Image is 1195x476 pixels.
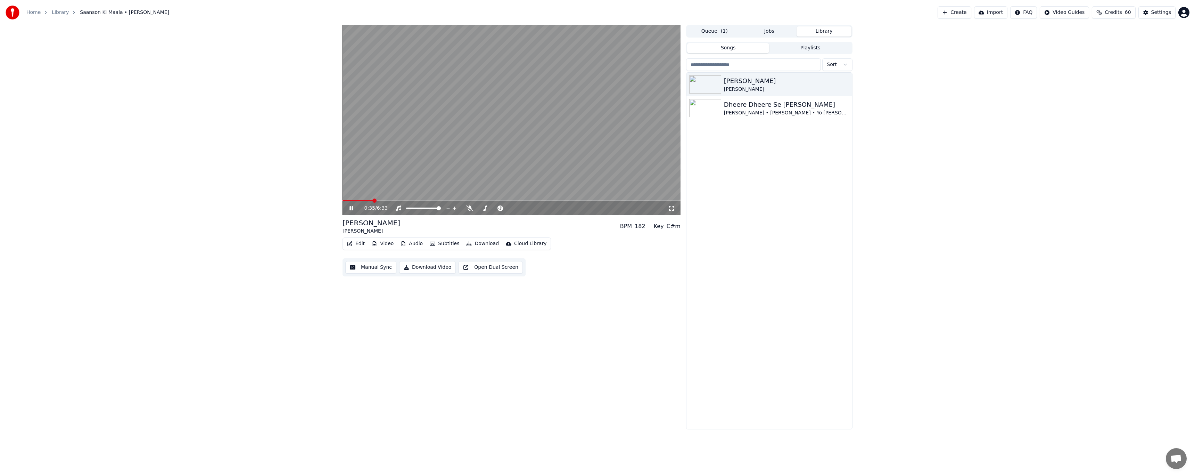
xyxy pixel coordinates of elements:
[343,218,400,228] div: [PERSON_NAME]
[974,6,1007,19] button: Import
[52,9,69,16] a: Library
[80,9,169,16] span: Saanson Ki Maala • [PERSON_NAME]
[667,222,681,231] div: C#m
[459,261,523,274] button: Open Dual Screen
[364,205,375,212] span: 0:35
[1040,6,1089,19] button: Video Guides
[742,26,797,37] button: Jobs
[398,239,426,249] button: Audio
[1166,448,1187,469] a: Open chat
[1092,6,1135,19] button: Credits60
[1105,9,1122,16] span: Credits
[6,6,19,19] img: youka
[724,110,849,116] div: [PERSON_NAME] • [PERSON_NAME] • Yo [PERSON_NAME]
[797,26,851,37] button: Library
[26,9,169,16] nav: breadcrumb
[769,43,851,53] button: Playlists
[26,9,41,16] a: Home
[687,43,769,53] button: Songs
[345,261,396,274] button: Manual Sync
[1138,6,1176,19] button: Settings
[724,100,849,110] div: Dheere Dheere Se [PERSON_NAME]
[721,28,728,35] span: ( 1 )
[827,61,837,68] span: Sort
[724,86,849,93] div: [PERSON_NAME]
[463,239,502,249] button: Download
[427,239,462,249] button: Subtitles
[1010,6,1037,19] button: FAQ
[369,239,396,249] button: Video
[635,222,645,231] div: 182
[687,26,742,37] button: Queue
[344,239,368,249] button: Edit
[377,205,388,212] span: 6:33
[724,76,849,86] div: [PERSON_NAME]
[399,261,456,274] button: Download Video
[938,6,971,19] button: Create
[654,222,664,231] div: Key
[1151,9,1171,16] div: Settings
[620,222,632,231] div: BPM
[364,205,381,212] div: /
[1125,9,1131,16] span: 60
[343,228,400,235] div: [PERSON_NAME]
[514,240,546,247] div: Cloud Library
